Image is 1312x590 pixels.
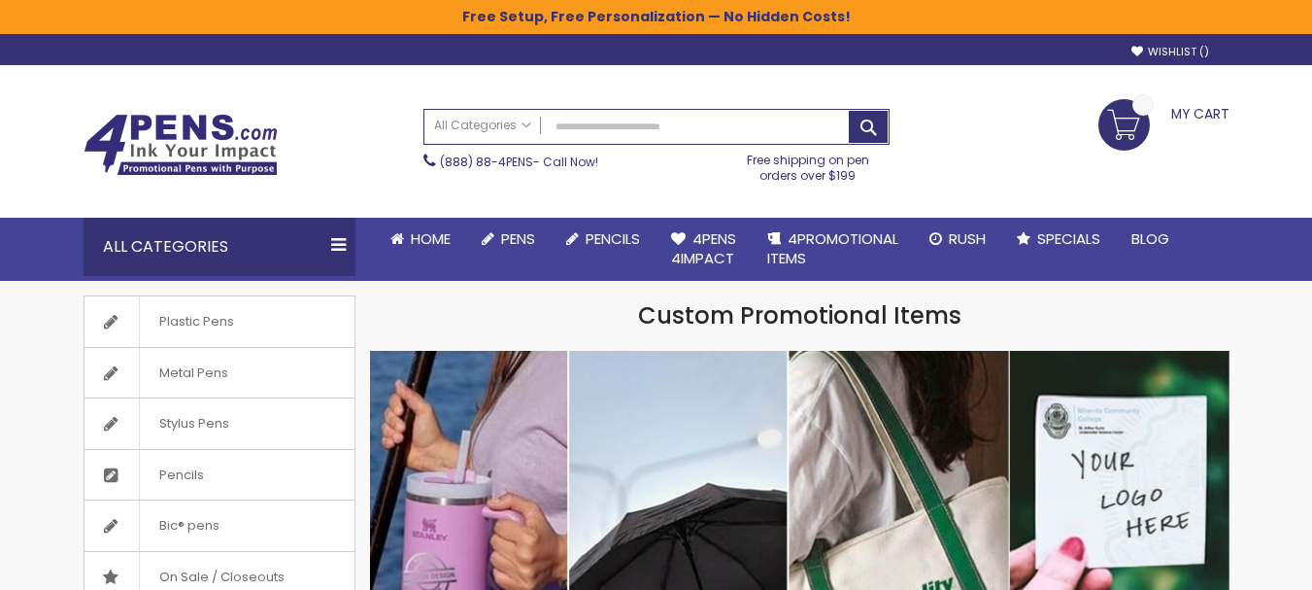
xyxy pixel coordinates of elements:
[671,228,736,268] span: 4Pens 4impact
[1037,228,1100,249] span: Specials
[84,348,354,399] a: Metal Pens
[84,501,354,551] a: Bic® pens
[1131,228,1169,249] span: Blog
[551,218,656,260] a: Pencils
[949,228,986,249] span: Rush
[440,154,533,170] a: (888) 88-4PENS
[1001,218,1116,260] a: Specials
[726,145,890,184] div: Free shipping on pen orders over $199
[84,114,278,176] img: 4Pens Custom Pens and Promotional Products
[84,399,354,449] a: Stylus Pens
[139,348,248,399] span: Metal Pens
[84,218,355,276] div: All Categories
[139,399,249,449] span: Stylus Pens
[139,296,253,347] span: Plastic Pens
[1116,218,1185,260] a: Blog
[767,228,898,268] span: 4PROMOTIONAL ITEMS
[501,228,535,249] span: Pens
[139,450,223,501] span: Pencils
[84,450,354,501] a: Pencils
[434,118,531,133] span: All Categories
[440,154,598,170] span: - Call Now!
[752,218,914,281] a: 4PROMOTIONALITEMS
[375,218,466,260] a: Home
[586,228,640,249] span: Pencils
[1131,45,1209,59] a: Wishlist
[914,218,1001,260] a: Rush
[656,218,752,281] a: 4Pens4impact
[466,218,551,260] a: Pens
[370,300,1229,331] h1: Custom Promotional Items
[424,110,541,142] a: All Categories
[411,228,451,249] span: Home
[84,296,354,347] a: Plastic Pens
[139,501,239,551] span: Bic® pens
